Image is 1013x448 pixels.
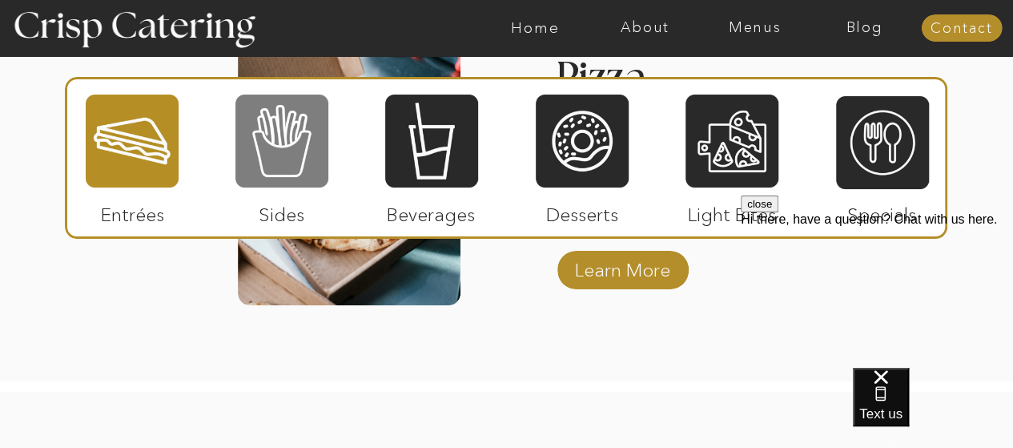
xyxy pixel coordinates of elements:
[700,20,810,36] a: Menus
[810,20,919,36] a: Blog
[556,57,722,103] h3: Pizza
[829,188,935,234] p: Specials
[590,20,700,36] a: About
[679,188,786,234] p: Light Bites
[480,20,590,36] a: Home
[228,188,335,234] p: Sides
[529,188,636,234] p: Desserts
[79,188,186,234] p: Entrées
[741,196,1013,388] iframe: podium webchat widget prompt
[378,188,484,234] p: Beverages
[569,243,676,289] a: Learn More
[853,368,1013,448] iframe: podium webchat widget bubble
[921,21,1002,37] a: Contact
